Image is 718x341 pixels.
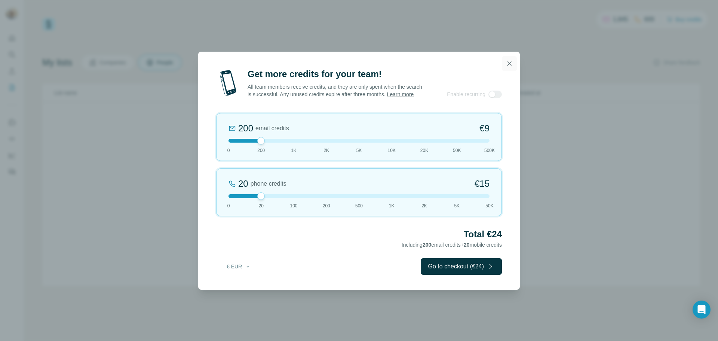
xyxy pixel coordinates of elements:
span: 200 [323,203,330,209]
span: 1K [389,203,395,209]
span: email credits [255,124,289,133]
span: €15 [475,178,490,190]
span: 500K [484,147,495,154]
span: 1K [291,147,297,154]
span: 50K [485,203,493,209]
h2: Total €24 [216,228,502,240]
span: 20K [420,147,428,154]
div: Open Intercom Messenger [693,301,711,319]
span: 200 [257,147,265,154]
span: 2K [323,147,329,154]
span: 10K [388,147,396,154]
span: 0 [227,147,230,154]
span: €9 [479,122,490,134]
div: 20 [238,178,248,190]
a: Learn more [387,91,414,97]
span: Including email credits + mobile credits [402,242,502,248]
span: 500 [355,203,363,209]
span: 200 [423,242,431,248]
span: 5K [454,203,460,209]
span: 100 [290,203,297,209]
span: 50K [453,147,461,154]
div: 200 [238,122,253,134]
span: 0 [227,203,230,209]
span: Enable recurring [447,91,485,98]
p: All team members receive credits, and they are only spent when the search is successful. Any unus... [248,83,423,98]
span: 20 [464,242,470,248]
span: 2K [421,203,427,209]
span: 5K [356,147,362,154]
img: mobile-phone [216,68,240,98]
button: € EUR [221,260,256,273]
button: Go to checkout (€24) [421,258,502,275]
span: phone credits [251,179,286,188]
span: 20 [259,203,264,209]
